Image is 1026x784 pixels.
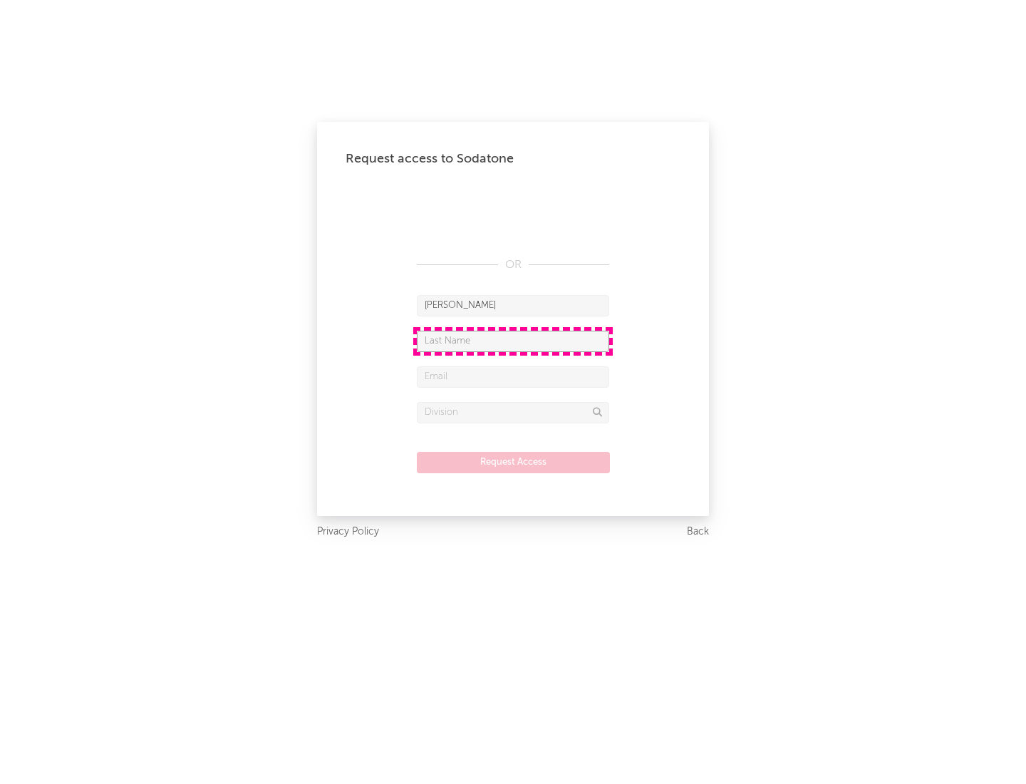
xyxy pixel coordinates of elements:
button: Request Access [417,452,610,473]
input: Email [417,366,609,388]
input: Last Name [417,331,609,352]
div: OR [417,257,609,274]
input: Division [417,402,609,423]
div: Request access to Sodatone [346,150,680,167]
a: Privacy Policy [317,523,379,541]
input: First Name [417,295,609,316]
a: Back [687,523,709,541]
